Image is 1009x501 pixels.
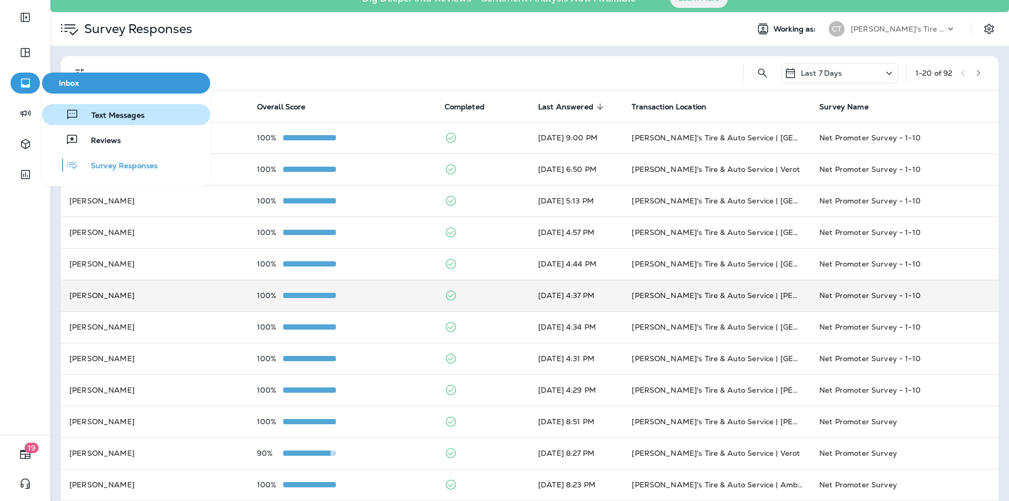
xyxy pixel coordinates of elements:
[61,311,249,343] td: [PERSON_NAME]
[257,449,283,457] p: 90%
[42,155,210,176] button: Survey Responses
[257,354,283,363] p: 100%
[623,280,811,311] td: [PERSON_NAME]'s Tire & Auto Service | [PERSON_NAME]
[623,154,811,185] td: [PERSON_NAME]'s Tire & Auto Service | Verot
[42,104,210,125] button: Text Messages
[80,21,192,37] p: Survey Responses
[538,103,593,111] span: Last Answered
[61,374,249,406] td: [PERSON_NAME]
[530,154,623,185] td: [DATE] 6:50 PM
[257,323,283,331] p: 100%
[530,374,623,406] td: [DATE] 4:29 PM
[811,185,998,217] td: Net Promoter Survey - 1-10
[42,73,210,94] button: Inbox
[623,185,811,217] td: [PERSON_NAME]'s Tire & Auto Service | [GEOGRAPHIC_DATA]
[61,469,249,500] td: [PERSON_NAME]
[623,374,811,406] td: [PERSON_NAME]'s Tire & Auto Service | [PERSON_NAME]
[530,343,623,374] td: [DATE] 4:31 PM
[46,79,206,88] span: Inbox
[69,63,90,84] button: Filters
[623,122,811,154] td: [PERSON_NAME]'s Tire & Auto Service | [GEOGRAPHIC_DATA]
[78,136,121,146] span: Reviews
[530,469,623,500] td: [DATE] 8:23 PM
[257,134,283,142] p: 100%
[811,311,998,343] td: Net Promoter Survey - 1-10
[632,103,706,111] span: Transaction Location
[811,343,998,374] td: Net Promoter Survey - 1-10
[257,291,283,300] p: 100%
[445,103,485,111] span: Completed
[811,280,998,311] td: Net Promoter Survey - 1-10
[811,374,998,406] td: Net Promoter Survey - 1-10
[623,217,811,248] td: [PERSON_NAME]'s Tire & Auto Service | [GEOGRAPHIC_DATA]
[623,311,811,343] td: [PERSON_NAME]'s Tire & Auto Service | [GEOGRAPHIC_DATA]
[811,154,998,185] td: Net Promoter Survey - 1-10
[79,111,145,121] span: Text Messages
[257,228,283,237] p: 100%
[851,25,945,33] p: [PERSON_NAME]'s Tire & Auto
[25,443,39,453] span: 19
[257,165,283,173] p: 100%
[623,437,811,469] td: [PERSON_NAME]'s Tire & Auto Service | Verot
[530,437,623,469] td: [DATE] 8:27 PM
[257,417,283,426] p: 100%
[530,311,623,343] td: [DATE] 4:34 PM
[530,122,623,154] td: [DATE] 9:00 PM
[829,21,845,37] div: CT
[61,217,249,248] td: [PERSON_NAME]
[11,7,40,28] button: Expand Sidebar
[61,185,249,217] td: [PERSON_NAME]
[811,469,998,500] td: Net Promoter Survey
[257,197,283,205] p: 100%
[819,103,869,111] span: Survey Name
[42,129,210,150] button: Reviews
[623,343,811,374] td: [PERSON_NAME]'s Tire & Auto Service | [GEOGRAPHIC_DATA]
[257,480,283,489] p: 100%
[61,280,249,311] td: [PERSON_NAME]
[980,19,998,38] button: Settings
[530,406,623,437] td: [DATE] 8:51 PM
[61,248,249,280] td: [PERSON_NAME]
[257,260,283,268] p: 100%
[530,185,623,217] td: [DATE] 5:13 PM
[530,280,623,311] td: [DATE] 4:37 PM
[915,69,952,77] div: 1 - 20 of 92
[623,406,811,437] td: [PERSON_NAME]'s Tire & Auto Service | [PERSON_NAME]
[61,406,249,437] td: [PERSON_NAME]
[811,217,998,248] td: Net Promoter Survey - 1-10
[61,437,249,469] td: [PERSON_NAME]
[811,122,998,154] td: Net Promoter Survey - 1-10
[257,386,283,394] p: 100%
[78,161,158,171] span: Survey Responses
[530,217,623,248] td: [DATE] 4:57 PM
[623,248,811,280] td: [PERSON_NAME]'s Tire & Auto Service | [GEOGRAPHIC_DATA]
[811,248,998,280] td: Net Promoter Survey - 1-10
[257,103,306,111] span: Overall Score
[774,25,818,34] span: Working as:
[530,248,623,280] td: [DATE] 4:44 PM
[811,406,998,437] td: Net Promoter Survey
[801,69,842,77] p: Last 7 Days
[752,63,773,84] button: Search Survey Responses
[811,437,998,469] td: Net Promoter Survey
[623,469,811,500] td: [PERSON_NAME]'s Tire & Auto Service | Ambassador
[61,343,249,374] td: [PERSON_NAME]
